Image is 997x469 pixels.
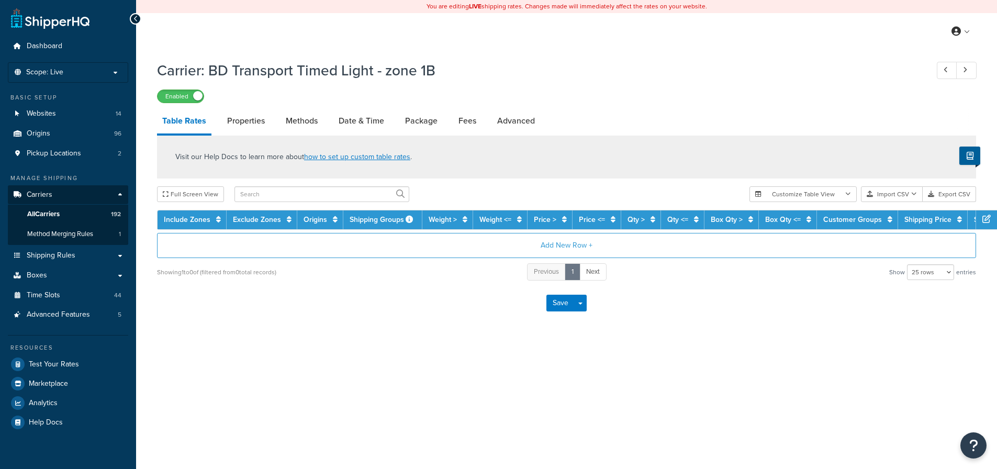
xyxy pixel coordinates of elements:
[8,104,128,124] a: Websites14
[157,60,917,81] h1: Carrier: BD Transport Timed Light - zone 1B
[8,374,128,393] a: Marketplace
[959,147,980,165] button: Show Help Docs
[27,129,50,138] span: Origins
[175,151,412,163] p: Visit our Help Docs to learn more about .
[8,225,128,244] a: Method Merging Rules1
[8,266,128,285] a: Boxes
[157,186,224,202] button: Full Screen View
[823,214,882,225] a: Customer Groups
[956,62,977,79] a: Next Record
[119,230,121,239] span: 1
[8,104,128,124] li: Websites
[8,144,128,163] li: Pickup Locations
[904,214,951,225] a: Shipping Price
[8,124,128,143] li: Origins
[8,225,128,244] li: Method Merging Rules
[8,174,128,183] div: Manage Shipping
[27,191,52,199] span: Carriers
[164,214,210,225] a: Include Zones
[304,151,410,162] a: how to set up custom table rates
[8,286,128,305] a: Time Slots44
[565,263,580,281] a: 1
[8,185,128,245] li: Carriers
[628,214,645,225] a: Qty >
[27,42,62,51] span: Dashboard
[233,214,281,225] a: Exclude Zones
[429,214,457,225] a: Weight >
[27,230,93,239] span: Method Merging Rules
[27,310,90,319] span: Advanced Features
[579,214,605,225] a: Price <=
[343,210,422,229] th: Shipping Groups
[861,186,923,202] button: Import CSV
[118,149,121,158] span: 2
[116,109,121,118] span: 14
[960,432,987,459] button: Open Resource Center
[304,214,327,225] a: Origins
[234,186,409,202] input: Search
[534,214,556,225] a: Price >
[26,68,63,77] span: Scope: Live
[111,210,121,219] span: 192
[29,379,68,388] span: Marketplace
[8,144,128,163] a: Pickup Locations2
[469,2,481,11] b: LIVE
[27,251,75,260] span: Shipping Rules
[29,399,58,408] span: Analytics
[479,214,511,225] a: Weight <=
[749,186,857,202] button: Customize Table View
[27,109,56,118] span: Websites
[8,185,128,205] a: Carriers
[157,265,276,280] div: Showing 1 to 0 of (filtered from 0 total records)
[281,108,323,133] a: Methods
[534,266,559,276] span: Previous
[8,246,128,265] a: Shipping Rules
[923,186,976,202] button: Export CSV
[27,271,47,280] span: Boxes
[27,149,81,158] span: Pickup Locations
[8,413,128,432] a: Help Docs
[8,343,128,352] div: Resources
[157,233,976,258] button: Add New Row +
[527,263,566,281] a: Previous
[8,286,128,305] li: Time Slots
[333,108,389,133] a: Date & Time
[8,93,128,102] div: Basic Setup
[765,214,801,225] a: Box Qty <=
[114,291,121,300] span: 44
[158,90,204,103] label: Enabled
[546,295,575,311] button: Save
[114,129,121,138] span: 96
[222,108,270,133] a: Properties
[29,418,63,427] span: Help Docs
[27,210,60,219] span: All Carriers
[667,214,688,225] a: Qty <=
[956,265,976,280] span: entries
[8,305,128,325] a: Advanced Features5
[579,263,607,281] a: Next
[8,305,128,325] li: Advanced Features
[492,108,540,133] a: Advanced
[8,205,128,224] a: AllCarriers192
[157,108,211,136] a: Table Rates
[118,310,121,319] span: 5
[400,108,443,133] a: Package
[586,266,600,276] span: Next
[889,265,905,280] span: Show
[29,360,79,369] span: Test Your Rates
[8,394,128,412] a: Analytics
[27,291,60,300] span: Time Slots
[8,124,128,143] a: Origins96
[8,37,128,56] a: Dashboard
[711,214,743,225] a: Box Qty >
[453,108,481,133] a: Fees
[937,62,957,79] a: Previous Record
[8,355,128,374] a: Test Your Rates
